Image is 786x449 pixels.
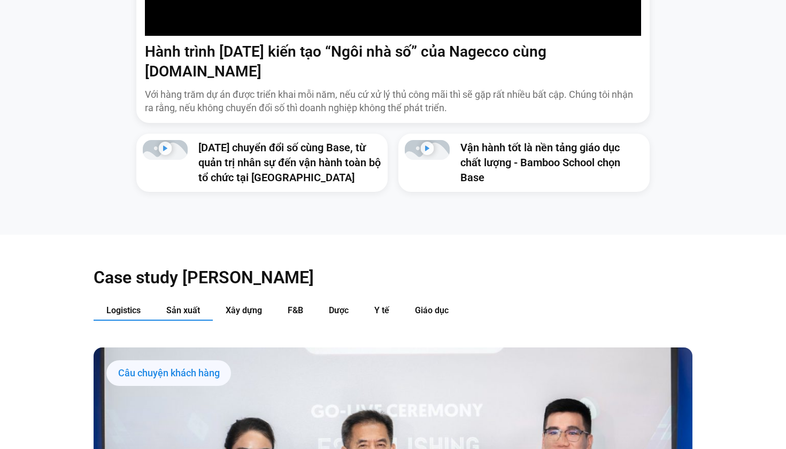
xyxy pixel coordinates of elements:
span: Logistics [106,305,141,315]
p: Với hàng trăm dự án được triển khai mỗi năm, nếu cứ xử lý thủ công mãi thì sẽ gặp rất nhiều bất c... [145,88,641,114]
span: Xây dựng [226,305,262,315]
a: [DATE] chuyển đổi số cùng Base, từ quản trị nhân sự đến vận hành toàn bộ tổ chức tại [GEOGRAPHIC_... [198,141,381,184]
span: Sản xuất [166,305,200,315]
a: Hành trình [DATE] kiến tạo “Ngôi nhà số” của Nagecco cùng [DOMAIN_NAME] [145,43,546,80]
span: Giáo dục [415,305,449,315]
span: F&B [288,305,303,315]
div: Phát video [159,142,172,159]
div: Câu chuyện khách hàng [106,360,231,386]
div: Phát video [421,142,434,159]
a: Vận hành tốt là nền tảng giáo dục chất lượng - Bamboo School chọn Base [460,141,620,184]
h2: Case study [PERSON_NAME] [94,267,692,288]
span: Y tế [374,305,389,315]
span: Dược [329,305,349,315]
